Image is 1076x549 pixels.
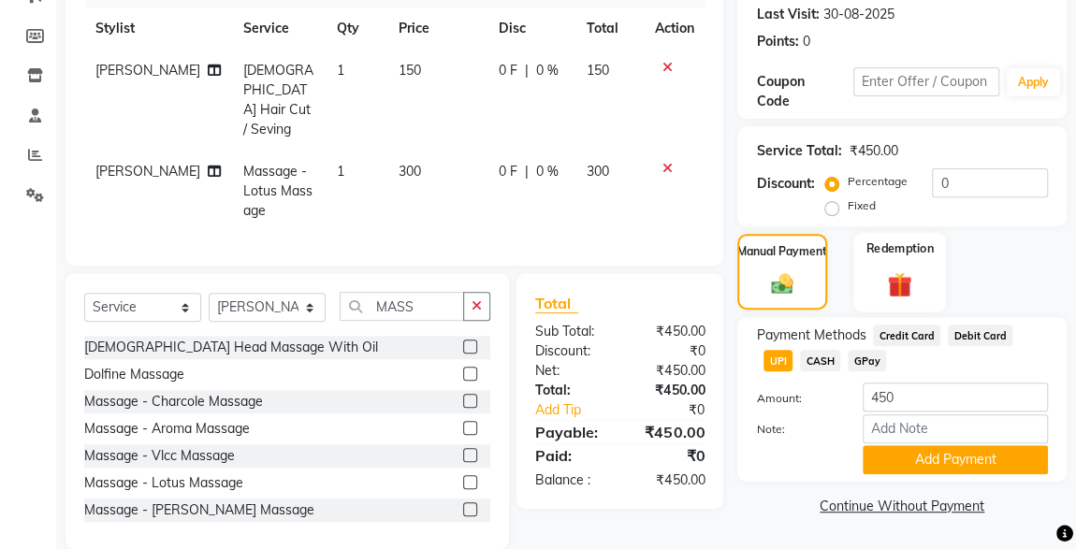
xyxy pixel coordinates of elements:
[948,325,1012,346] span: Debit Card
[866,239,934,257] label: Redemption
[822,5,894,24] div: 30-08-2025
[399,163,421,180] span: 300
[620,361,720,381] div: ₹450.00
[243,62,313,137] span: [DEMOGRAPHIC_DATA] Hair Cut / Seving
[873,325,940,346] span: Credit Card
[848,350,886,371] span: GPay
[863,383,1048,412] input: Amount
[487,7,575,50] th: Disc
[849,141,897,161] div: ₹450.00
[800,350,840,371] span: CASH
[499,162,517,181] span: 0 F
[521,322,620,341] div: Sub Total:
[232,7,326,50] th: Service
[340,292,464,321] input: Search or Scan
[636,400,719,420] div: ₹0
[863,414,1048,443] input: Add Note
[1007,68,1060,96] button: Apply
[880,268,920,299] img: _gift.svg
[521,400,636,420] a: Add Tip
[756,174,814,194] div: Discount:
[84,338,378,357] div: [DEMOGRAPHIC_DATA] Head Massage With Oil
[587,163,609,180] span: 300
[387,7,487,50] th: Price
[763,350,792,371] span: UPI
[847,197,875,214] label: Fixed
[326,7,387,50] th: Qty
[95,163,200,180] span: [PERSON_NAME]
[536,61,559,80] span: 0 %
[84,392,263,412] div: Massage - Charcole Massage
[499,61,517,80] span: 0 F
[536,162,559,181] span: 0 %
[847,173,907,190] label: Percentage
[243,163,313,219] span: Massage - Lotus Massage
[620,381,720,400] div: ₹450.00
[337,62,344,79] span: 1
[337,163,344,180] span: 1
[620,444,720,467] div: ₹0
[741,497,1063,516] a: Continue Without Payment
[525,162,529,181] span: |
[737,243,827,260] label: Manual Payment
[620,470,720,490] div: ₹450.00
[84,473,243,493] div: Massage - Lotus Massage
[521,361,620,381] div: Net:
[525,61,529,80] span: |
[399,62,421,79] span: 150
[84,446,235,466] div: Massage - Vlcc Massage
[643,7,705,50] th: Action
[521,341,620,361] div: Discount:
[521,444,620,467] div: Paid:
[587,62,609,79] span: 150
[575,7,644,50] th: Total
[84,500,314,520] div: Massage - [PERSON_NAME] Massage
[756,325,865,345] span: Payment Methods
[95,62,200,79] span: [PERSON_NAME]
[521,470,620,490] div: Balance :
[521,381,620,400] div: Total:
[84,419,250,439] div: Massage - Aroma Massage
[756,141,841,161] div: Service Total:
[84,365,184,384] div: Dolfine Massage
[620,341,720,361] div: ₹0
[84,7,232,50] th: Stylist
[756,72,853,111] div: Coupon Code
[764,271,801,296] img: _cash.svg
[756,5,819,24] div: Last Visit:
[521,421,620,443] div: Payable:
[863,445,1048,474] button: Add Payment
[742,421,849,438] label: Note:
[802,32,809,51] div: 0
[756,32,798,51] div: Points:
[742,390,849,407] label: Amount:
[853,67,999,96] input: Enter Offer / Coupon Code
[620,322,720,341] div: ₹450.00
[535,294,578,313] span: Total
[620,421,720,443] div: ₹450.00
